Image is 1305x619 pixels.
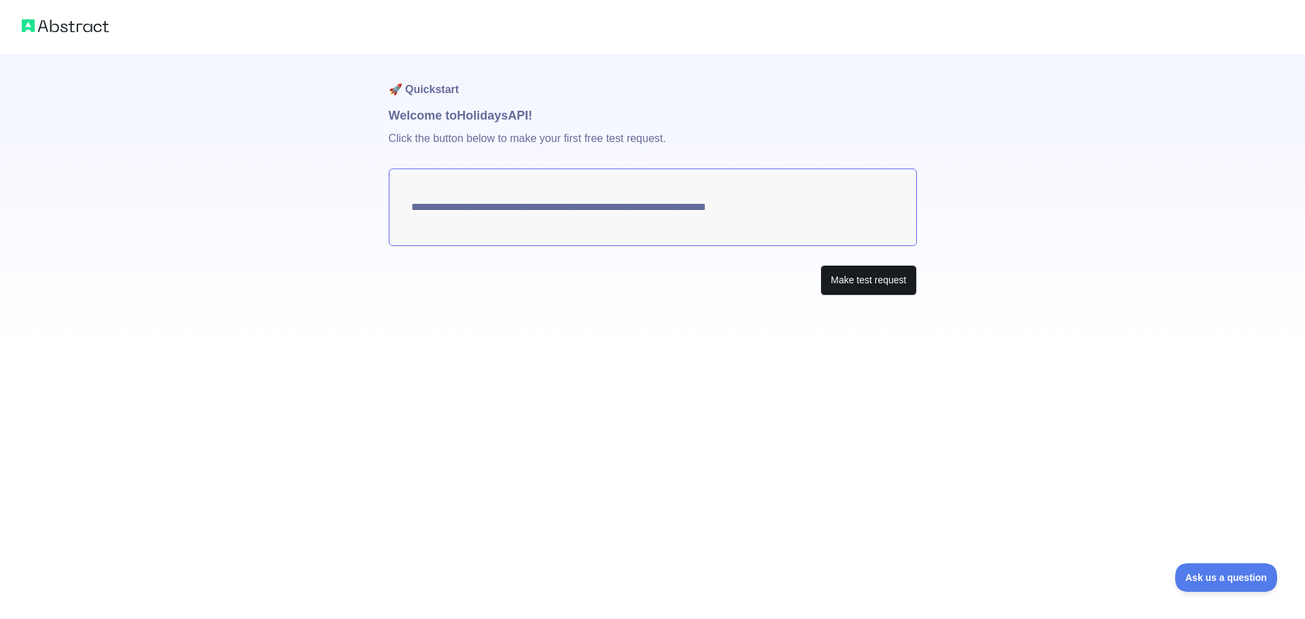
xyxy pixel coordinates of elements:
img: Abstract logo [22,16,109,35]
iframe: Toggle Customer Support [1175,563,1278,592]
button: Make test request [820,265,916,296]
h1: 🚀 Quickstart [389,54,917,106]
h1: Welcome to Holidays API! [389,106,917,125]
p: Click the button below to make your first free test request. [389,125,917,169]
